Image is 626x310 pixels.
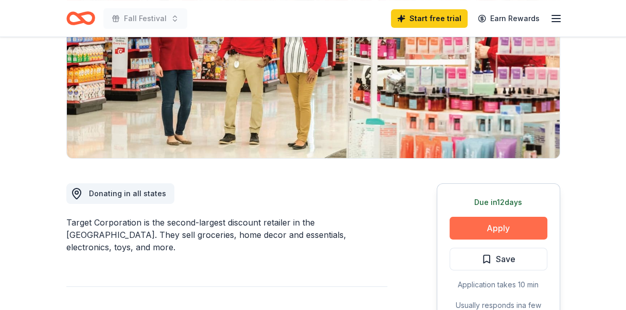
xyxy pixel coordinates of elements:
[124,12,167,25] span: Fall Festival
[66,216,387,253] div: Target Corporation is the second-largest discount retailer in the [GEOGRAPHIC_DATA]. They sell gr...
[66,6,95,30] a: Home
[89,189,166,198] span: Donating in all states
[450,248,547,270] button: Save
[450,196,547,209] div: Due in 12 days
[391,9,468,28] a: Start free trial
[472,9,546,28] a: Earn Rewards
[450,217,547,239] button: Apply
[496,252,515,266] span: Save
[103,8,187,29] button: Fall Festival
[450,279,547,291] div: Application takes 10 min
